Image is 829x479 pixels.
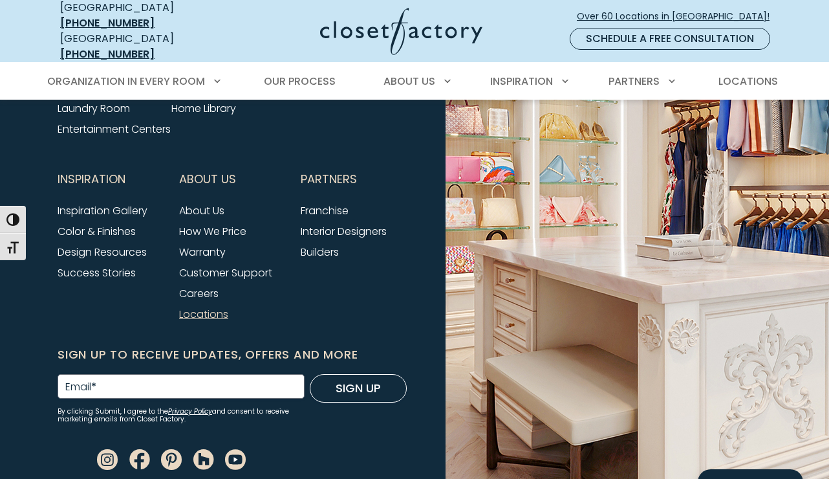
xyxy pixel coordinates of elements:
[58,163,125,195] span: Inspiration
[264,74,336,89] span: Our Process
[301,163,357,195] span: Partners
[576,5,781,28] a: Over 60 Locations in [GEOGRAPHIC_DATA]!
[320,8,482,55] img: Closet Factory Logo
[193,452,214,467] a: Houzz
[179,307,228,322] a: Locations
[577,10,780,23] span: Over 60 Locations in [GEOGRAPHIC_DATA]!
[171,101,236,116] a: Home Library
[58,245,147,260] a: Design Resources
[225,452,246,467] a: Youtube
[60,16,155,30] a: [PHONE_NUMBER]
[65,382,96,392] label: Email
[58,122,171,137] a: Entertainment Centers
[490,74,553,89] span: Inspiration
[608,74,660,89] span: Partners
[58,346,407,364] h6: Sign Up to Receive Updates, Offers and More
[179,224,246,239] a: How We Price
[179,286,219,301] a: Careers
[168,407,212,416] a: Privacy Policy
[161,452,182,467] a: Pinterest
[570,28,770,50] a: Schedule a Free Consultation
[97,452,118,467] a: Instagram
[310,374,407,403] button: Sign Up
[58,408,305,423] small: By clicking Submit, I agree to the and consent to receive marketing emails from Closet Factory.
[179,245,226,260] a: Warranty
[58,163,164,195] button: Footer Subnav Button - Inspiration
[718,74,778,89] span: Locations
[301,163,407,195] button: Footer Subnav Button - Partners
[179,203,224,218] a: About Us
[129,452,150,467] a: Facebook
[47,74,205,89] span: Organization in Every Room
[58,224,136,239] a: Color & Finishes
[301,224,387,239] a: Interior Designers
[58,203,147,218] a: Inspiration Gallery
[58,265,136,280] a: Success Stories
[58,101,130,116] a: Laundry Room
[383,74,435,89] span: About Us
[179,163,285,195] button: Footer Subnav Button - About Us
[179,265,272,280] a: Customer Support
[60,47,155,61] a: [PHONE_NUMBER]
[38,63,791,100] nav: Primary Menu
[179,163,236,195] span: About Us
[301,203,349,218] a: Franchise
[301,245,339,260] a: Builders
[60,31,219,62] div: [GEOGRAPHIC_DATA]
